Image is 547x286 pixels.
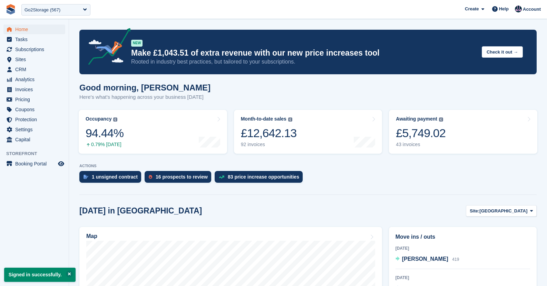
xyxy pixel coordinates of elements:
[149,175,152,179] img: prospect-51fa495bee0391a8d652442698ab0144808aea92771e9ea1ae160a38d050c398.svg
[79,164,537,168] p: ACTIONS
[6,150,69,157] span: Storefront
[92,174,138,180] div: 1 unsigned contract
[15,45,57,54] span: Subscriptions
[3,65,65,74] a: menu
[84,175,88,179] img: contract_signature_icon-13c848040528278c33f63329250d36e43548de30e8caae1d1a13099fd9432cc5.svg
[15,159,57,169] span: Booking Portal
[6,4,16,15] img: stora-icon-8386f47178a22dfd0bd8f6a31ec36ba5ce8667c1dd55bd0f319d3a0aa187defe.svg
[79,206,202,216] h2: [DATE] in [GEOGRAPHIC_DATA]
[396,142,446,147] div: 43 invoices
[79,171,145,186] a: 1 unsigned contract
[395,275,530,281] div: [DATE]
[15,35,57,44] span: Tasks
[15,55,57,64] span: Sites
[219,175,224,179] img: price_increase_opportunities-93ffe204e8149a01c8c9dc8f82e8f89637d9d84a8eef4429ea346261dce0b2c0.svg
[86,233,97,239] h2: Map
[3,95,65,104] a: menu
[3,105,65,114] a: menu
[3,35,65,44] a: menu
[523,6,541,13] span: Account
[396,116,437,122] div: Awaiting payment
[3,75,65,84] a: menu
[482,46,523,58] button: Check it out →
[145,171,215,186] a: 16 prospects to review
[439,117,443,122] img: icon-info-grey-7440780725fd019a000dd9b08b2336e03edf1995a4989e88bcd33f0948082b44.svg
[241,116,286,122] div: Month-to-date sales
[15,25,57,34] span: Home
[499,6,509,12] span: Help
[15,85,57,94] span: Invoices
[25,7,60,13] div: Go2Storage (567)
[86,142,124,147] div: 0.79% [DATE]
[402,256,448,262] span: [PERSON_NAME]
[288,117,292,122] img: icon-info-grey-7440780725fd019a000dd9b08b2336e03edf1995a4989e88bcd33f0948082b44.svg
[131,48,476,58] p: Make £1,043.51 of extra revenue with our new price increases tool
[15,125,57,134] span: Settings
[79,93,211,101] p: Here's what's happening across your business [DATE]
[466,205,537,217] button: Site: [GEOGRAPHIC_DATA]
[15,75,57,84] span: Analytics
[470,208,479,214] span: Site:
[15,105,57,114] span: Coupons
[515,6,522,12] img: Oliver Bruce
[3,159,65,169] a: menu
[396,126,446,140] div: £5,749.02
[131,40,143,47] div: NEW
[3,135,65,144] a: menu
[15,135,57,144] span: Capital
[82,28,131,67] img: price-adjustments-announcement-icon-8257ccfd72463d97f412b2fc003d46551f7dbcb40ab6d574587a9cd5c0d94...
[4,268,76,282] p: Signed in successfully.
[234,110,382,154] a: Month-to-date sales £12,642.13 92 invoices
[79,83,211,92] h1: Good morning, [PERSON_NAME]
[228,174,299,180] div: 83 price increase opportunities
[15,95,57,104] span: Pricing
[79,110,227,154] a: Occupancy 94.44% 0.79% [DATE]
[3,45,65,54] a: menu
[113,117,117,122] img: icon-info-grey-7440780725fd019a000dd9b08b2336e03edf1995a4989e88bcd33f0948082b44.svg
[156,174,208,180] div: 16 prospects to review
[57,160,65,168] a: Preview store
[15,65,57,74] span: CRM
[395,233,530,241] h2: Move ins / outs
[86,126,124,140] div: 94.44%
[389,110,537,154] a: Awaiting payment £5,749.02 43 invoices
[241,126,297,140] div: £12,642.13
[131,58,476,66] p: Rooted in industry best practices, but tailored to your subscriptions.
[15,115,57,124] span: Protection
[395,255,459,264] a: [PERSON_NAME] 419
[86,116,111,122] div: Occupancy
[215,171,306,186] a: 83 price increase opportunities
[452,257,459,262] span: 419
[3,125,65,134] a: menu
[3,25,65,34] a: menu
[465,6,479,12] span: Create
[3,55,65,64] a: menu
[3,85,65,94] a: menu
[479,208,527,214] span: [GEOGRAPHIC_DATA]
[3,115,65,124] a: menu
[395,245,530,251] div: [DATE]
[241,142,297,147] div: 92 invoices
